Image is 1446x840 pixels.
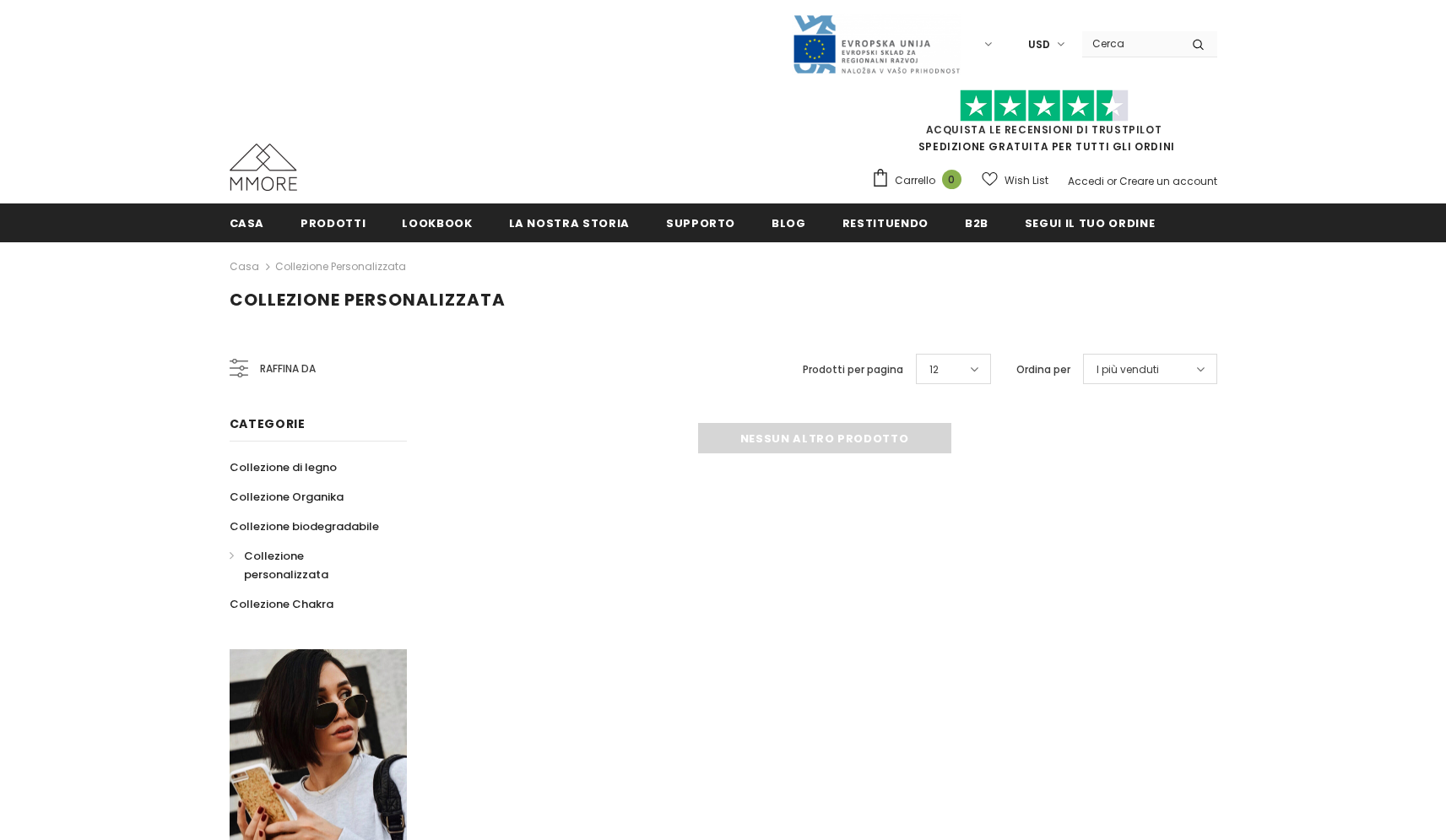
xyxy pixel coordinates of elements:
[244,548,328,583] span: Collezione personalizzata
[666,203,735,241] a: supporto
[1082,31,1179,56] input: Search Site
[982,165,1048,195] a: Wish List
[230,144,297,191] img: Casi MMORE
[666,215,735,231] span: supporto
[1107,174,1117,188] span: or
[965,215,988,231] span: B2B
[275,259,406,274] a: Collezione personalizzata
[1025,215,1155,231] span: Segui il tuo ordine
[871,97,1217,154] span: SPEDIZIONE GRATUITA PER TUTTI GLI ORDINI
[230,589,333,619] a: Collezione Chakra
[230,453,337,482] a: Collezione di legno
[965,203,988,241] a: B2B
[926,122,1162,137] a: Acquista le recensioni di TrustPilot
[1005,172,1048,189] span: Wish List
[871,168,970,193] a: Carrello 0
[1097,361,1159,378] span: I più venduti
[942,170,961,189] span: 0
[230,518,379,534] span: Collezione biodegradabile
[509,203,630,241] a: La nostra storia
[260,360,316,378] span: Raffina da
[230,288,506,312] span: Collezione personalizzata
[509,215,630,231] span: La nostra storia
[772,203,806,241] a: Blog
[1016,361,1070,378] label: Ordina per
[402,215,472,231] span: Lookbook
[842,203,929,241] a: Restituendo
[803,361,903,378] label: Prodotti per pagina
[960,89,1129,122] img: Fidati di Pilot Stars
[1068,174,1104,188] a: Accedi
[895,172,935,189] span: Carrello
[301,215,366,231] span: Prodotti
[230,489,344,505] span: Collezione Organika
[772,215,806,231] span: Blog
[842,215,929,231] span: Restituendo
[792,14,961,75] img: Javni Razpis
[230,596,333,612] span: Collezione Chakra
[230,541,388,589] a: Collezione personalizzata
[1025,203,1155,241] a: Segui il tuo ordine
[230,215,265,231] span: Casa
[230,512,379,541] a: Collezione biodegradabile
[230,482,344,512] a: Collezione Organika
[230,415,306,432] span: Categorie
[929,361,939,378] span: 12
[230,203,265,241] a: Casa
[230,459,337,475] span: Collezione di legno
[792,36,961,51] a: Javni Razpis
[1028,36,1050,53] span: USD
[1119,174,1217,188] a: Creare un account
[301,203,366,241] a: Prodotti
[230,257,259,277] a: Casa
[402,203,472,241] a: Lookbook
